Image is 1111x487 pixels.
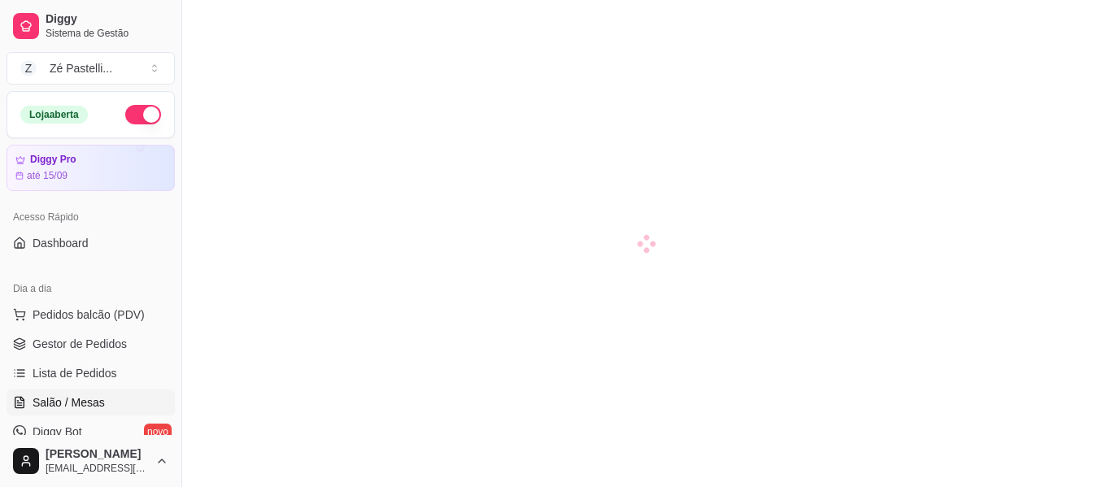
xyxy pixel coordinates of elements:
a: Diggy Botnovo [7,419,175,445]
span: Diggy Bot [33,424,82,440]
span: Z [20,60,37,76]
div: Dia a dia [7,276,175,302]
a: Gestor de Pedidos [7,331,175,357]
a: Salão / Mesas [7,389,175,415]
a: Lista de Pedidos [7,360,175,386]
button: Pedidos balcão (PDV) [7,302,175,328]
button: Alterar Status [125,105,161,124]
article: até 15/09 [27,169,68,182]
span: Dashboard [33,235,89,251]
span: Lista de Pedidos [33,365,117,381]
button: Select a team [7,52,175,85]
span: Gestor de Pedidos [33,336,127,352]
article: Diggy Pro [30,154,76,166]
div: Loja aberta [20,106,88,124]
div: Acesso Rápido [7,204,175,230]
a: Dashboard [7,230,175,256]
span: Pedidos balcão (PDV) [33,307,145,323]
span: [PERSON_NAME] [46,447,149,462]
span: [EMAIL_ADDRESS][DOMAIN_NAME] [46,462,149,475]
span: Diggy [46,12,168,27]
span: Sistema de Gestão [46,27,168,40]
a: DiggySistema de Gestão [7,7,175,46]
div: Zé Pastelli ... [50,60,112,76]
a: Diggy Proaté 15/09 [7,145,175,191]
button: [PERSON_NAME][EMAIL_ADDRESS][DOMAIN_NAME] [7,441,175,480]
span: Salão / Mesas [33,394,105,411]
